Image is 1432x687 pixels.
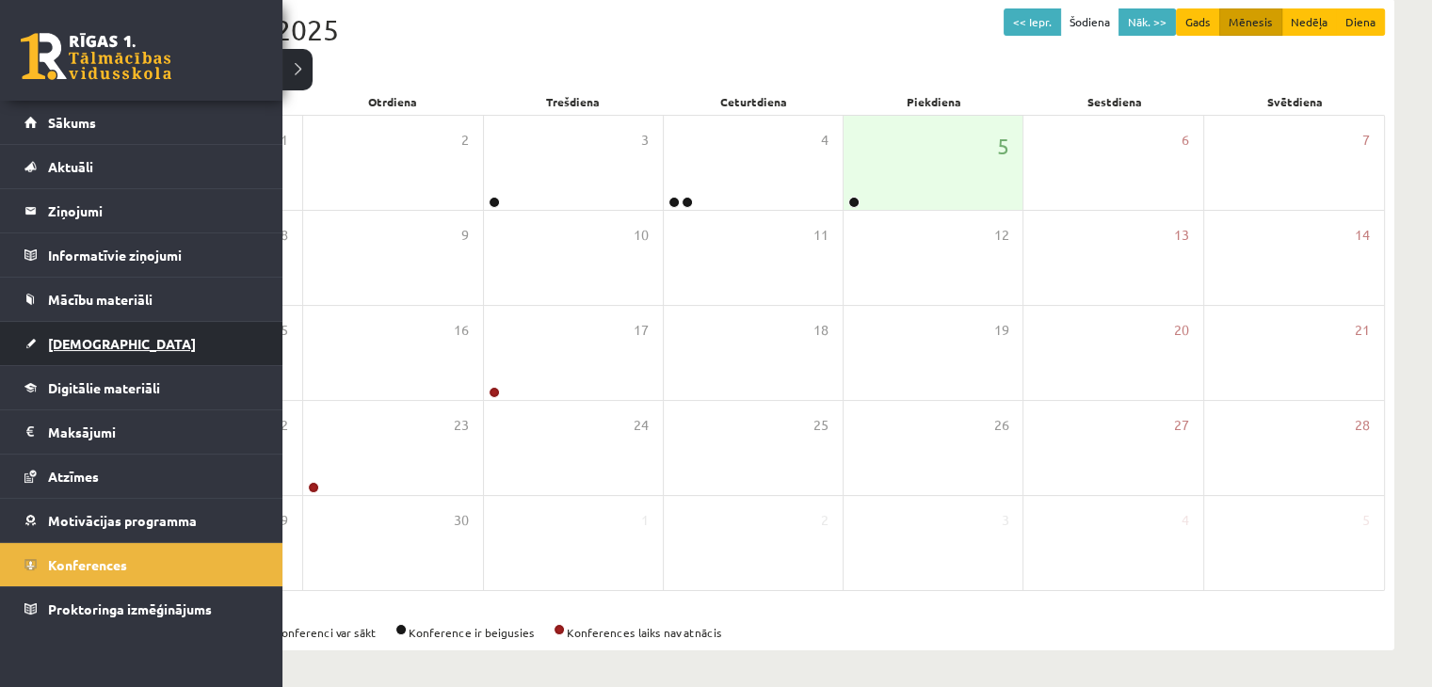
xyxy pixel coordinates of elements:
[1182,510,1189,531] span: 4
[48,233,259,277] legend: Informatīvie ziņojumi
[48,410,259,454] legend: Maksājumi
[1060,8,1119,36] button: Šodiena
[1355,320,1370,341] span: 21
[634,415,649,436] span: 24
[844,88,1024,115] div: Piekdiena
[664,88,845,115] div: Ceturtdiena
[821,130,829,151] span: 4
[24,101,259,144] a: Sākums
[48,335,196,352] span: [DEMOGRAPHIC_DATA]
[24,543,259,586] a: Konferences
[634,225,649,246] span: 10
[1001,510,1008,531] span: 3
[813,320,829,341] span: 18
[281,225,288,246] span: 8
[24,587,259,631] a: Proktoringa izmēģinājums
[24,322,259,365] a: [DEMOGRAPHIC_DATA]
[1362,130,1370,151] span: 7
[454,320,469,341] span: 16
[48,114,96,131] span: Sākums
[634,320,649,341] span: 17
[48,468,99,485] span: Atzīmes
[454,510,469,531] span: 30
[24,410,259,454] a: Maksājumi
[48,189,259,232] legend: Ziņojumi
[454,415,469,436] span: 23
[48,158,93,175] span: Aktuāli
[1004,8,1061,36] button: << Iepr.
[1118,8,1176,36] button: Nāk. >>
[48,600,212,617] span: Proktoringa izmēģinājums
[48,379,160,396] span: Digitālie materiāli
[993,225,1008,246] span: 12
[1182,130,1189,151] span: 6
[813,225,829,246] span: 11
[281,130,288,151] span: 1
[813,415,829,436] span: 25
[641,130,649,151] span: 3
[24,189,259,232] a: Ziņojumi
[1336,8,1385,36] button: Diena
[1174,415,1189,436] span: 27
[24,366,259,409] a: Digitālie materiāli
[24,145,259,188] a: Aktuāli
[1281,8,1337,36] button: Nedēļa
[996,130,1008,162] span: 5
[24,499,259,542] a: Motivācijas programma
[1174,225,1189,246] span: 13
[641,510,649,531] span: 1
[122,8,1385,51] div: Septembris 2025
[993,415,1008,436] span: 26
[461,130,469,151] span: 2
[24,455,259,498] a: Atzīmes
[122,624,1385,641] div: Konference ir aktīva Konferenci var sākt Konference ir beigusies Konferences laiks nav atnācis
[21,33,171,80] a: Rīgas 1. Tālmācības vidusskola
[1355,225,1370,246] span: 14
[48,556,127,573] span: Konferences
[48,512,197,529] span: Motivācijas programma
[1362,510,1370,531] span: 5
[993,320,1008,341] span: 19
[821,510,829,531] span: 2
[48,291,153,308] span: Mācību materiāli
[1219,8,1282,36] button: Mēnesis
[1204,88,1385,115] div: Svētdiena
[24,233,259,277] a: Informatīvie ziņojumi
[1024,88,1205,115] div: Sestdiena
[303,88,484,115] div: Otrdiena
[1174,320,1189,341] span: 20
[24,278,259,321] a: Mācību materiāli
[461,225,469,246] span: 9
[1176,8,1220,36] button: Gads
[1355,415,1370,436] span: 28
[483,88,664,115] div: Trešdiena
